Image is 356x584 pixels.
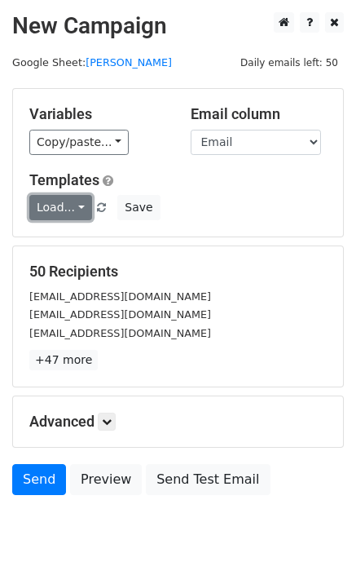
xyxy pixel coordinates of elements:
[12,464,66,495] a: Send
[29,130,129,155] a: Copy/paste...
[12,56,172,69] small: Google Sheet:
[12,12,344,40] h2: New Campaign
[29,263,327,281] h5: 50 Recipients
[29,413,327,431] h5: Advanced
[29,308,211,321] small: [EMAIL_ADDRESS][DOMAIN_NAME]
[191,105,327,123] h5: Email column
[29,350,98,370] a: +47 more
[70,464,142,495] a: Preview
[29,327,211,339] small: [EMAIL_ADDRESS][DOMAIN_NAME]
[29,290,211,303] small: [EMAIL_ADDRESS][DOMAIN_NAME]
[275,506,356,584] iframe: Chat Widget
[146,464,270,495] a: Send Test Email
[29,195,92,220] a: Load...
[29,105,166,123] h5: Variables
[117,195,160,220] button: Save
[235,54,344,72] span: Daily emails left: 50
[29,171,99,188] a: Templates
[235,56,344,69] a: Daily emails left: 50
[86,56,172,69] a: [PERSON_NAME]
